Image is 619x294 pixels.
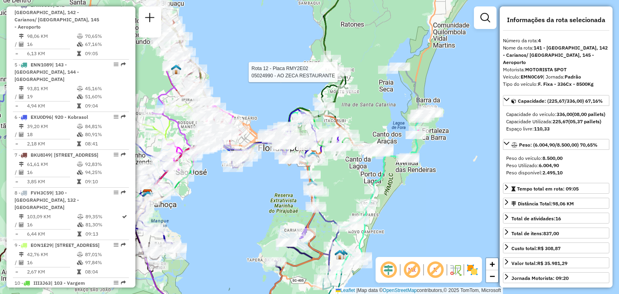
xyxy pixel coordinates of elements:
span: 8 - [15,190,79,210]
strong: (08,00 pallets) [572,111,605,117]
td: = [15,102,19,110]
i: Distância Total [19,86,24,91]
div: Nome da rota: [503,44,609,66]
div: Map data © contributors,© 2025 TomTom, Microsoft [334,287,503,294]
div: Número da rota: [503,37,609,44]
i: Distância Total [19,214,24,219]
div: Peso Utilizado: [506,162,606,169]
span: Capacidade: (225,67/336,00) 67,16% [518,98,603,104]
td: 16 [27,259,77,267]
a: Valor total:R$ 35.981,29 [503,257,609,268]
i: Distância Total [19,252,24,257]
strong: 6.004,90 [539,162,559,168]
td: 39,20 KM [27,122,77,130]
td: 94,25% [85,168,125,176]
i: % de utilização do peso [77,214,83,219]
td: 92,83% [85,160,125,168]
i: Distância Total [19,162,24,167]
a: Total de atividades:16 [503,213,609,224]
i: Rota otimizada [122,214,127,219]
a: Distância Total:98,06 KM [503,198,609,209]
td: 09:04 [85,102,125,110]
td: / [15,93,19,101]
div: Motorista: [503,66,609,73]
span: | 920 - Kobrasol [52,114,88,120]
a: Jornada Motorista: 09:20 [503,272,609,283]
span: 5 - [15,62,79,82]
div: Distância Total: [511,200,574,207]
span: 9 - [15,242,100,248]
i: Tempo total em rota [77,232,81,236]
span: 10 - [15,280,85,293]
span: Peso: (6.004,90/8.500,00) 70,65% [519,142,598,148]
span: BKU8I49 [31,152,51,158]
span: Exibir rótulo [426,260,445,280]
i: % de utilização do peso [77,252,83,257]
td: 18 [27,130,77,139]
i: Distância Total [19,124,24,129]
i: % de utilização da cubagem [77,222,83,227]
span: | [STREET_ADDRESS] [52,242,100,248]
em: Opções [114,242,118,247]
span: EXU0D96 [31,114,52,120]
a: Leaflet [336,288,355,293]
td: 93,81 KM [27,85,77,93]
span: | 143 - [GEOGRAPHIC_DATA], 144 - [GEOGRAPHIC_DATA] [15,62,79,82]
strong: R$ 35.981,29 [537,260,567,266]
td: 08:41 [85,140,125,148]
td: 61,61 KM [27,160,77,168]
i: Total de Atividades [19,42,24,47]
i: Tempo total em rota [77,51,81,56]
i: % de utilização do peso [77,86,83,91]
td: 6,13 KM [27,50,77,58]
td: = [15,140,19,148]
a: Peso: (6.004,90/8.500,00) 70,65% [503,139,609,150]
div: Veículo: [503,73,609,81]
td: 97,84% [85,259,125,267]
a: OpenStreetMap [383,288,417,293]
td: 09:05 [85,50,125,58]
td: / [15,168,19,176]
strong: 110,33 [534,126,550,132]
td: = [15,50,19,58]
span: | 141 - [GEOGRAPHIC_DATA], 142 - Carianos/ [GEOGRAPHIC_DATA], 145 - Aeroporto [15,2,99,30]
em: Opções [114,114,118,119]
a: Tempo total em rota: 09:05 [503,183,609,194]
span: | [356,288,357,293]
img: Exibir/Ocultar setores [466,263,479,276]
div: Peso disponível: [506,169,606,176]
td: 2,67 KM [27,268,77,276]
a: Custo total:R$ 308,87 [503,242,609,253]
td: / [15,221,19,229]
i: % de utilização da cubagem [77,42,83,47]
td: 16 [27,221,77,229]
span: Ocultar deslocamento [379,260,398,280]
td: = [15,178,19,186]
i: Total de Atividades [19,94,24,99]
h4: Informações da rota selecionada [503,16,609,24]
div: Jornada Motorista: 09:20 [511,275,569,282]
em: Rota exportada [121,242,126,247]
img: WCL - Campeche [334,249,345,260]
i: Total de Atividades [19,170,24,175]
i: Total de Atividades [19,222,24,227]
div: Valor total: [511,260,567,267]
span: ENN1089 [31,62,52,68]
td: / [15,40,19,48]
strong: 2.495,10 [542,170,563,176]
i: % de utilização da cubagem [77,260,83,265]
td: 67,16% [85,40,125,48]
td: 70,65% [85,32,125,40]
strong: F. Fixa - 336Cx - 8500Kg [538,81,594,87]
div: Capacidade do veículo: [506,111,606,118]
strong: MOTORISTA SPOT [525,66,567,72]
strong: 837,00 [543,230,559,236]
td: / [15,259,19,267]
img: WCL - Fundos [171,64,181,75]
td: 09:13 [85,230,121,238]
strong: 16 [555,215,561,222]
a: Zoom out [486,270,498,282]
td: 89,35% [85,213,121,221]
i: Tempo total em rota [77,269,81,274]
td: 19 [27,93,77,101]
